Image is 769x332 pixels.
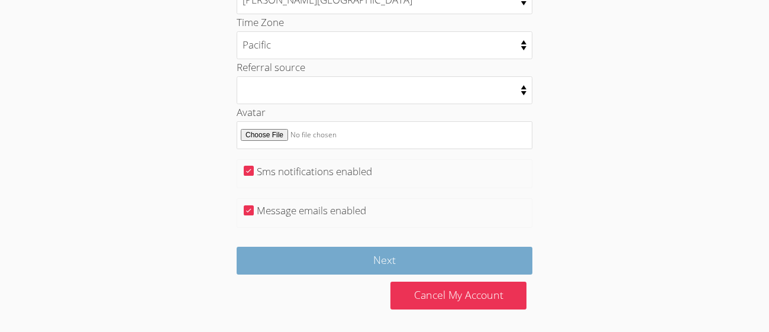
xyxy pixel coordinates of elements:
label: Avatar [237,105,266,119]
label: Time Zone [237,15,284,29]
a: Cancel My Account [390,282,526,310]
input: Next [237,247,532,275]
label: Referral source [237,60,305,74]
label: Message emails enabled [257,204,366,217]
label: Sms notifications enabled [257,165,372,178]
